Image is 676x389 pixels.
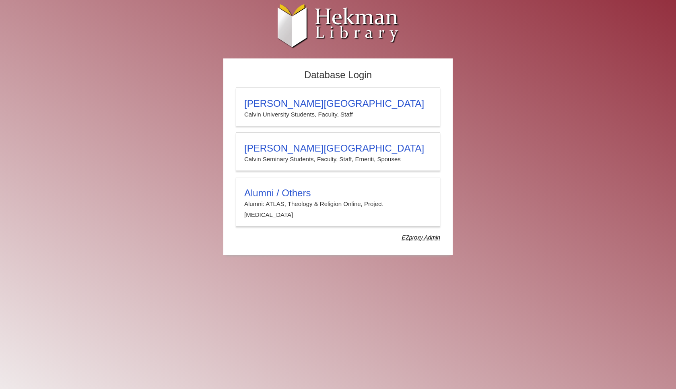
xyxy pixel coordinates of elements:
[244,199,432,220] p: Alumni: ATLAS, Theology & Religion Online, Project [MEDICAL_DATA]
[236,87,440,126] a: [PERSON_NAME][GEOGRAPHIC_DATA]Calvin University Students, Faculty, Staff
[244,154,432,164] p: Calvin Seminary Students, Faculty, Staff, Emeriti, Spouses
[244,109,432,120] p: Calvin University Students, Faculty, Staff
[244,187,432,220] summary: Alumni / OthersAlumni: ATLAS, Theology & Religion Online, Project [MEDICAL_DATA]
[244,98,432,109] h3: [PERSON_NAME][GEOGRAPHIC_DATA]
[236,132,440,171] a: [PERSON_NAME][GEOGRAPHIC_DATA]Calvin Seminary Students, Faculty, Staff, Emeriti, Spouses
[244,187,432,199] h3: Alumni / Others
[244,143,432,154] h3: [PERSON_NAME][GEOGRAPHIC_DATA]
[232,67,444,83] h2: Database Login
[402,234,440,241] dfn: Use Alumni login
